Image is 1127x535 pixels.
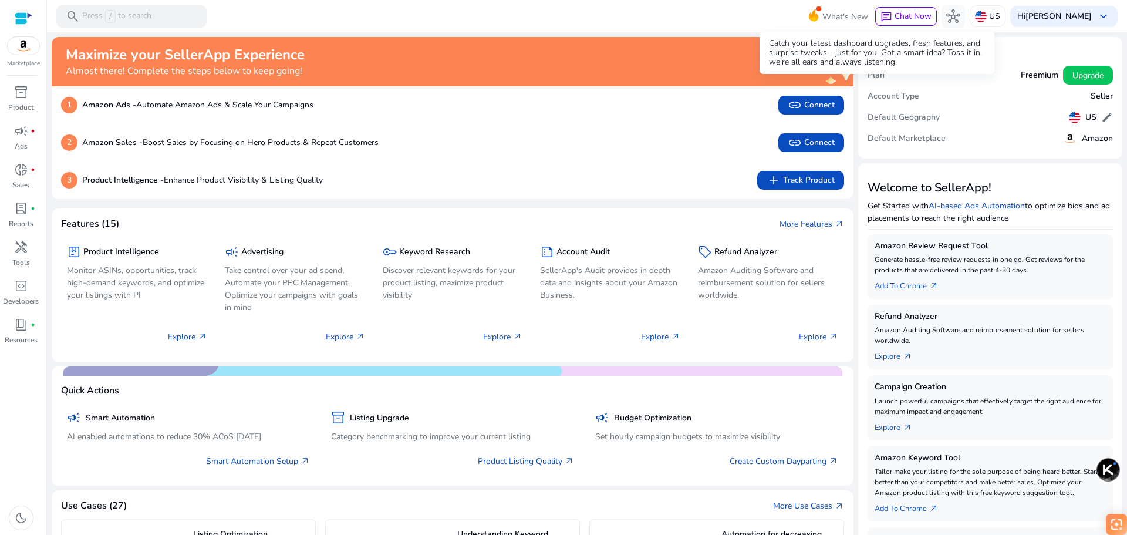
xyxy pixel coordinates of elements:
p: Ads [15,141,28,152]
h5: Seller [1091,92,1113,102]
button: Upgrade [1063,66,1113,85]
p: Explore [483,331,522,343]
a: Smart Automation Setup [206,455,310,467]
p: AI enabled automations to reduce 30% ACoS [DATE] [67,430,310,443]
span: Connect [788,98,835,112]
p: Explore [641,331,680,343]
span: Upgrade [1072,69,1104,82]
h5: Account Audit [556,247,610,257]
span: inventory_2 [331,410,345,425]
h4: Almost there! Complete the steps below to keep going! [66,66,305,77]
h5: Freemium [1021,70,1058,80]
span: arrow_outward [671,332,680,341]
span: edit [1101,112,1113,123]
span: summarize [540,245,554,259]
b: Product Intelligence - [82,174,164,186]
span: arrow_outward [301,456,310,466]
a: Explorearrow_outward [875,346,922,362]
p: Automate Amazon Ads & Scale Your Campaigns [82,99,313,111]
span: arrow_outward [565,456,574,466]
span: What's New [822,6,868,27]
p: Launch powerful campaigns that effectively target the right audience for maximum impact and engag... [875,396,1106,417]
a: Add To Chrome [875,498,948,514]
span: add [767,173,781,187]
p: Product [8,102,33,113]
p: Boost Sales by Focusing on Hero Products & Repeat Customers [82,136,379,149]
span: arrow_outward [903,423,912,432]
img: amazon.svg [8,37,39,55]
span: arrow_outward [356,332,365,341]
h5: Advertising [241,247,284,257]
p: SellerApp's Audit provides in depth data and insights about your Amazon Business. [540,264,680,301]
h5: Campaign Creation [875,382,1106,392]
h5: Refund Analyzer [714,247,777,257]
img: amazon.svg [1063,132,1077,146]
a: Explorearrow_outward [875,417,922,433]
p: Sales [12,180,29,190]
button: chatChat Now [875,7,937,26]
span: handyman [14,240,28,254]
h5: Plan [868,70,885,80]
p: Explore [326,331,365,343]
button: linkConnect [778,96,844,115]
div: Catch your latest dashboard upgrades, fresh features, and surprise tweaks - just for you. Got a s... [760,32,994,74]
a: Product Listing Quality [478,455,574,467]
h4: Features (15) [61,218,119,230]
span: dark_mode [14,511,28,525]
h5: Amazon [1082,134,1113,144]
p: Get Started with to optimize bids and ad placements to reach the right audience [868,200,1113,224]
p: Developers [3,296,39,307]
span: link [788,98,802,112]
a: AI-based Ads Automation [929,200,1025,211]
span: donut_small [14,163,28,177]
h5: Listing Upgrade [350,413,409,423]
span: inventory_2 [14,85,28,99]
span: / [105,10,116,23]
h5: Account Type [868,92,919,102]
p: Discover relevant keywords for your product listing, maximize product visibility [383,264,523,301]
p: Category benchmarking to improve your current listing [331,430,574,443]
span: code_blocks [14,279,28,293]
p: Explore [799,331,838,343]
a: Add To Chrome [875,275,948,292]
p: Enhance Product Visibility & Listing Quality [82,174,323,186]
h5: Default Marketplace [868,134,946,144]
h5: Product Intelligence [83,247,159,257]
p: 2 [61,134,77,151]
h5: Smart Automation [86,413,155,423]
span: fiber_manual_record [31,322,35,327]
h5: Default Geography [868,113,940,123]
span: chat [880,11,892,23]
p: Amazon Auditing Software and reimbursement solution for sellers worldwide. [698,264,838,301]
span: lab_profile [14,201,28,216]
span: arrow_outward [929,281,939,291]
span: search [66,9,80,23]
button: hub [942,5,965,28]
span: arrow_outward [929,504,939,513]
span: Track Product [767,173,835,187]
p: US [989,6,1000,26]
button: addTrack Product [757,171,844,190]
b: Amazon Ads - [82,99,136,110]
span: link [788,136,802,150]
span: book_4 [14,318,28,332]
h3: Welcome to SellerApp! [868,181,1113,195]
p: Generate hassle-free review requests in one go. Get reviews for the products that are delivered i... [875,254,1106,275]
h2: Maximize your SellerApp Experience [66,46,305,63]
span: arrow_outward [903,352,912,361]
a: Create Custom Dayparting [730,455,838,467]
span: campaign [67,410,81,425]
a: More Featuresarrow_outward [780,218,844,230]
p: Take control over your ad spend, Automate your PPC Management, Optimize your campaigns with goals... [225,264,365,314]
p: Set hourly campaign budgets to maximize visibility [595,430,838,443]
p: Press to search [82,10,151,23]
span: campaign [225,245,239,259]
span: key [383,245,397,259]
span: arrow_outward [835,219,844,228]
p: Monitor ASINs, opportunities, track high-demand keywords, and optimize your listings with PI [67,264,207,301]
span: Chat Now [895,11,932,22]
h5: US [1085,113,1096,123]
b: [PERSON_NAME] [1025,11,1092,22]
h4: Use Cases (27) [61,500,127,512]
span: campaign [14,124,28,138]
